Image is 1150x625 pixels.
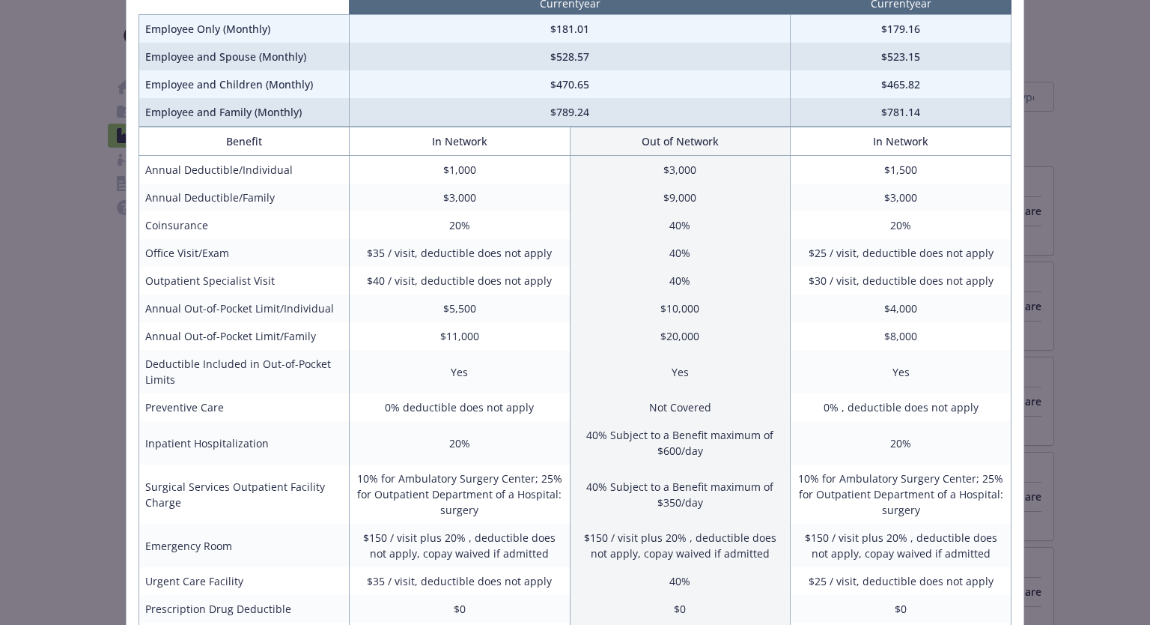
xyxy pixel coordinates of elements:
[570,421,791,465] td: 40% Subject to a Benefit maximum of $600/day
[791,156,1011,184] td: $1,500
[349,350,570,393] td: Yes
[791,350,1011,393] td: Yes
[139,524,350,567] td: Emergency Room
[139,567,350,595] td: Urgent Care Facility
[349,127,570,156] th: In Network
[139,98,350,127] td: Employee and Family (Monthly)
[570,127,791,156] th: Out of Network
[791,70,1011,98] td: $465.82
[139,322,350,350] td: Annual Out-of-Pocket Limit/Family
[139,295,350,322] td: Annual Out-of-Pocket Limit/Individual
[791,267,1011,295] td: $30 / visit, deductible does not apply
[349,567,570,595] td: $35 / visit, deductible does not apply
[570,211,791,239] td: 40%
[791,465,1011,524] td: 10% for Ambulatory Surgery Center; 25% for Outpatient Department of a Hospital: surgery
[349,421,570,465] td: 20%
[349,595,570,623] td: $0
[570,156,791,184] td: $3,000
[349,322,570,350] td: $11,000
[791,98,1011,127] td: $781.14
[570,322,791,350] td: $20,000
[139,211,350,239] td: Coinsurance
[349,524,570,567] td: $150 / visit plus 20% , deductible does not apply, copay waived if admitted
[791,127,1011,156] th: In Network
[139,184,350,211] td: Annual Deductible/Family
[349,156,570,184] td: $1,000
[349,239,570,267] td: $35 / visit, deductible does not apply
[349,98,790,127] td: $789.24
[791,211,1011,239] td: 20%
[139,393,350,421] td: Preventive Care
[139,127,350,156] th: Benefit
[570,567,791,595] td: 40%
[139,156,350,184] td: Annual Deductible/Individual
[791,43,1011,70] td: $523.15
[570,267,791,295] td: 40%
[139,350,350,393] td: Deductible Included in Out-of-Pocket Limits
[349,295,570,322] td: $5,500
[570,595,791,623] td: $0
[791,595,1011,623] td: $0
[349,70,790,98] td: $470.65
[791,295,1011,322] td: $4,000
[791,524,1011,567] td: $150 / visit plus 20% , deductible does not apply, copay waived if admitted
[139,239,350,267] td: Office Visit/Exam
[791,15,1011,43] td: $179.16
[791,239,1011,267] td: $25 / visit, deductible does not apply
[139,15,350,43] td: Employee Only (Monthly)
[139,43,350,70] td: Employee and Spouse (Monthly)
[139,267,350,295] td: Outpatient Specialist Visit
[349,267,570,295] td: $40 / visit, deductible does not apply
[570,184,791,211] td: $9,000
[139,465,350,524] td: Surgical Services Outpatient Facility Charge
[139,70,350,98] td: Employee and Children (Monthly)
[791,322,1011,350] td: $8,000
[349,184,570,211] td: $3,000
[349,393,570,421] td: 0% deductible does not apply
[570,465,791,524] td: 40% Subject to a Benefit maximum of $350/day
[570,350,791,393] td: Yes
[791,567,1011,595] td: $25 / visit, deductible does not apply
[791,393,1011,421] td: 0% , deductible does not apply
[139,421,350,465] td: Inpatient Hospitalization
[791,184,1011,211] td: $3,000
[349,465,570,524] td: 10% for Ambulatory Surgery Center; 25% for Outpatient Department of a Hospital: surgery
[139,595,350,623] td: Prescription Drug Deductible
[570,295,791,322] td: $10,000
[570,393,791,421] td: Not Covered
[349,43,790,70] td: $528.57
[570,239,791,267] td: 40%
[570,524,791,567] td: $150 / visit plus 20% , deductible does not apply, copay waived if admitted
[349,15,790,43] td: $181.01
[791,421,1011,465] td: 20%
[349,211,570,239] td: 20%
